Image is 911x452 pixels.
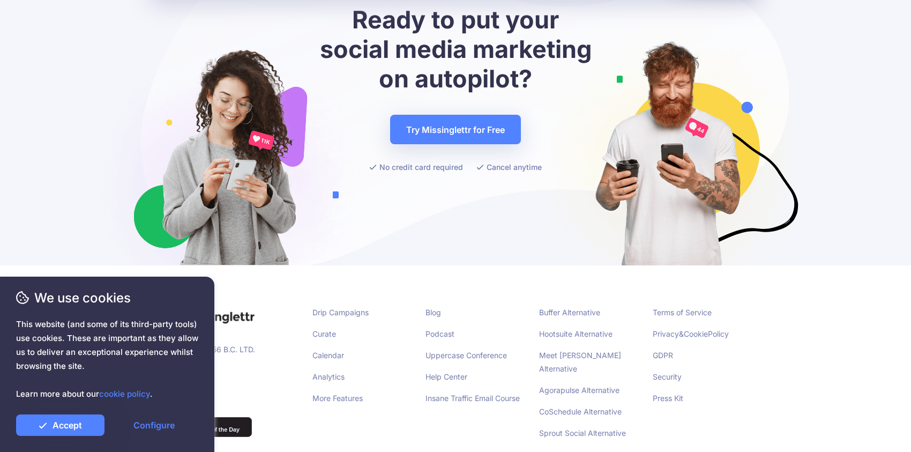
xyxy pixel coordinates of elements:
li: & Policy [653,327,750,340]
a: Hootsuite Alternative [539,329,613,338]
a: Curate [312,329,336,338]
a: Insane Traffic Email Course [425,394,520,403]
li: No credit card required [369,160,463,174]
a: CoSchedule Alternative [539,407,622,416]
a: Accept [16,414,104,436]
span: This website (and some of its third-party tools) use cookies. These are important as they allow u... [16,317,198,401]
a: Agorapulse Alternative [539,386,619,395]
a: Security [653,372,682,381]
a: More Features [312,394,363,403]
a: GDPR [653,351,673,360]
a: Drip Campaigns [312,308,369,317]
a: Blog [425,308,441,317]
a: Sprout Social Alternative [539,428,626,438]
a: Privacy [653,329,679,338]
a: Configure [110,414,198,436]
a: Try Missinglettr for Free [390,115,521,144]
a: Uppercase Conference [425,351,507,360]
div: © 2025 1357356 B.C. LTD. [153,306,304,448]
a: Meet [PERSON_NAME] Alternative [539,351,621,373]
h2: Ready to put your social media marketing on autopilot? [316,5,595,93]
a: Buffer Alternative [539,308,600,317]
a: Terms of Service [653,308,712,317]
a: Cookie [684,329,708,338]
a: Podcast [425,329,454,338]
a: Help Center [425,372,467,381]
a: Press Kit [653,394,683,403]
li: Cancel anytime [476,160,542,174]
a: cookie policy [99,389,150,399]
a: Calendar [312,351,344,360]
a: Analytics [312,372,345,381]
span: We use cookies [16,288,198,307]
